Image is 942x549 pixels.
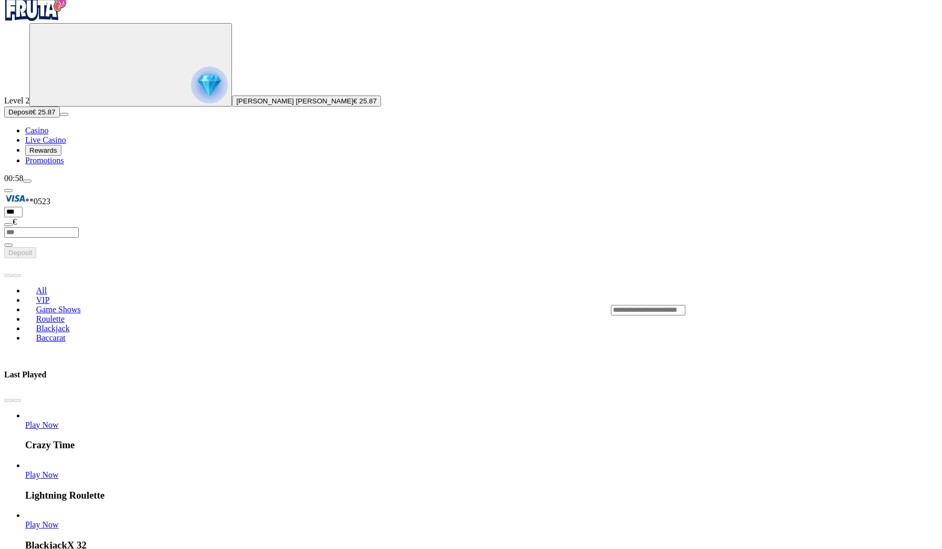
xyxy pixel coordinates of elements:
[4,107,60,118] button: Depositplus icon€ 25.87
[25,420,59,429] span: Play Now
[13,274,21,277] button: next slide
[32,295,54,304] span: VIP
[25,145,61,156] button: Rewards
[4,14,67,23] a: Fruta
[32,314,69,323] span: Roulette
[32,305,85,314] span: Game Shows
[25,520,59,529] span: Play Now
[13,399,21,402] button: next slide
[4,244,13,247] button: eye icon
[4,247,36,258] button: Deposit
[4,174,23,183] span: 00:58
[8,249,32,257] span: Deposit
[32,108,55,116] span: € 25.87
[25,283,58,299] a: All
[60,113,68,116] button: menu
[4,223,13,226] button: eye icon
[25,321,81,336] a: Blackjack
[29,146,57,154] span: Rewards
[25,520,59,529] a: BlackjackX 32
[25,470,59,479] a: Lightning Roulette
[4,274,13,277] button: prev slide
[25,156,64,165] a: Promotions
[353,97,376,105] span: € 25.87
[4,399,13,402] button: prev slide
[13,217,17,226] span: €
[4,189,13,192] button: Hide quick deposit form
[25,470,59,479] span: Play Now
[4,268,590,351] nav: Lobby
[4,258,938,361] header: Lobby
[29,23,232,107] button: reward progress
[4,369,46,379] h3: Last Played
[191,67,228,103] img: reward progress
[25,302,91,318] a: Game Shows
[232,96,380,107] button: [PERSON_NAME] [PERSON_NAME]€ 25.87
[4,193,25,204] img: Visa
[4,126,938,165] nav: Main menu
[23,180,31,183] button: menu
[32,324,74,333] span: Blackjack
[25,126,48,135] a: Casino
[8,108,32,116] span: Deposit
[32,286,51,295] span: All
[25,135,66,144] a: Live Casino
[25,420,59,429] a: Crazy Time
[32,333,70,342] span: Baccarat
[25,292,60,308] a: VIP
[236,97,353,105] span: [PERSON_NAME] [PERSON_NAME]
[611,305,685,315] input: Search
[25,311,76,327] a: Roulette
[4,96,29,105] span: Level 2
[25,330,77,346] a: Baccarat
